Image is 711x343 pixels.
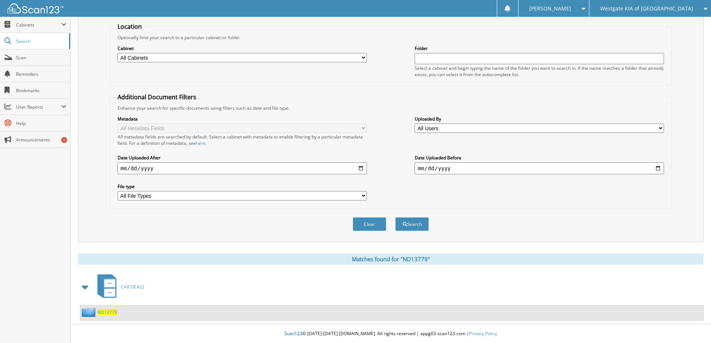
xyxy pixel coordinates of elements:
[196,140,206,146] a: here
[118,116,367,122] label: Metadata
[16,38,65,44] span: Search
[16,137,66,143] span: Announcements
[415,155,664,161] label: Date Uploaded Before
[114,34,668,41] div: Optionally limit your search to a particular cabinet or folder
[415,162,664,174] input: end
[97,309,117,315] a: ND13779
[16,87,66,94] span: Bookmarks
[16,54,66,61] span: Scan
[114,105,668,111] div: Enhance your search for specific documents using filters such as date and file type.
[61,137,67,143] div: 1
[529,6,571,11] span: [PERSON_NAME]
[114,22,146,31] legend: Location
[469,330,497,337] a: Privacy Policy
[16,104,61,110] span: User Reports
[7,3,63,13] img: scan123-logo-white.svg
[121,284,144,290] span: CAR DEALS
[600,6,693,11] span: Westgate KIA of [GEOGRAPHIC_DATA]
[415,116,664,122] label: Uploaded By
[16,120,66,127] span: Help
[118,162,367,174] input: start
[415,45,664,52] label: Folder
[353,217,386,231] button: Clear
[118,155,367,161] label: Date Uploaded After
[16,71,66,77] span: Reminders
[93,272,144,302] a: CAR DEALS
[415,65,664,78] div: Select a cabinet and begin typing the name of the folder you want to search in. If the name match...
[82,308,97,317] img: folder2.png
[118,183,367,190] label: File type
[16,22,61,28] span: Cabinets
[395,217,429,231] button: Search
[118,134,367,146] div: All metadata fields are searched by default. Select a cabinet with metadata to enable filtering b...
[114,93,200,101] legend: Additional Document Filters
[71,325,711,343] div: © [DATE]-[DATE] [DOMAIN_NAME]. All rights reserved | appg03-scan123-com |
[118,45,367,52] label: Cabinet
[284,330,302,337] span: Scan123
[78,253,704,265] div: Matches found for "ND13779"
